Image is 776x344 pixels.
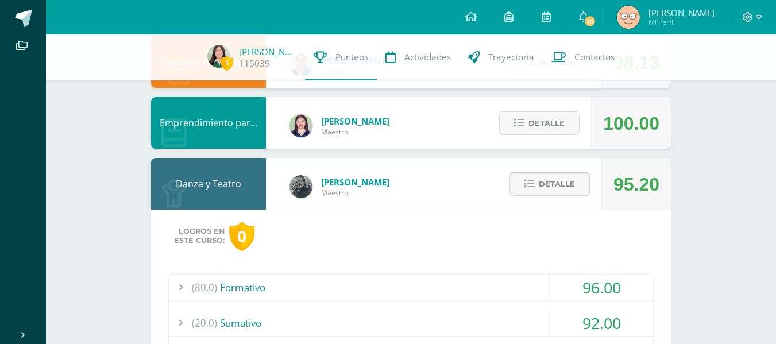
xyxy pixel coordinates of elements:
button: Detalle [509,172,590,196]
a: Actividades [377,34,460,80]
img: a452c7054714546f759a1a740f2e8572.png [289,114,312,137]
span: Trayectoria [488,51,534,63]
div: Formativo [169,275,653,300]
div: Emprendimiento para la Productividad [151,97,266,149]
span: Punteos [335,51,368,63]
span: Detalle [539,173,575,195]
button: Detalle [499,111,580,135]
span: 10 [584,15,596,28]
img: 7775765ac5b93ea7f316c0cc7e2e0b98.png [617,6,640,29]
img: a478b10ea490de47a8cbd13f9fa61e53.png [207,45,230,68]
a: Trayectoria [460,34,543,80]
div: Sumativo [169,310,653,336]
div: 100.00 [603,98,659,149]
div: 96.00 [550,275,653,300]
span: Contactos [574,51,615,63]
a: 115039 [239,57,270,69]
span: [PERSON_NAME] [321,115,389,127]
a: Punteos [305,34,377,80]
span: (20.0) [192,310,217,336]
span: Maestro [321,188,389,198]
div: Danza y Teatro [151,158,266,210]
a: [PERSON_NAME] [239,46,296,57]
span: 1 [221,56,233,70]
span: (80.0) [192,275,217,300]
span: [PERSON_NAME] [321,176,389,188]
a: Contactos [543,34,623,80]
div: 0 [229,222,254,251]
div: 92.00 [550,310,653,336]
span: Mi Perfil [648,17,715,27]
span: Actividades [404,51,451,63]
span: Detalle [528,113,565,134]
span: Maestro [321,127,389,137]
span: Logros en este curso: [174,227,225,245]
span: [PERSON_NAME] [648,7,715,18]
img: 8ba24283638e9cc0823fe7e8b79ee805.png [289,175,312,198]
div: 95.20 [613,159,659,210]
